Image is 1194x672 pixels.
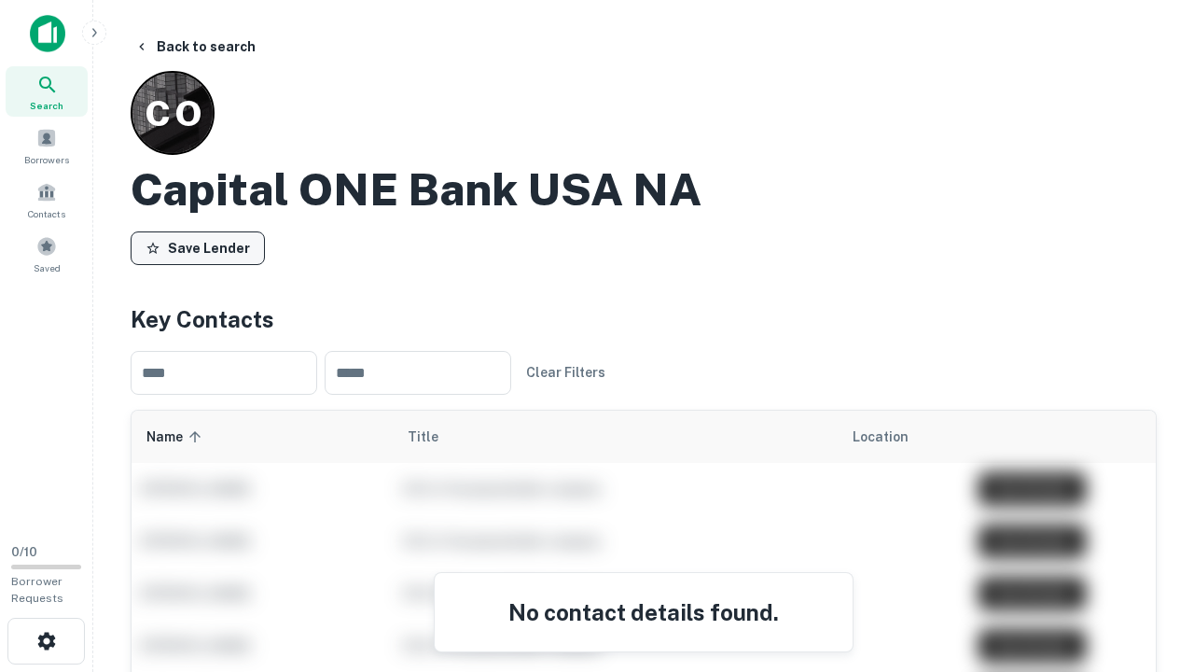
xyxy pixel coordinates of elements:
a: Borrowers [6,120,88,171]
h2: Capital ONE Bank USA NA [131,162,701,217]
h4: No contact details found. [457,595,830,629]
button: Clear Filters [519,356,613,389]
span: Borrowers [24,152,69,167]
a: Saved [6,229,88,279]
img: capitalize-icon.png [30,15,65,52]
span: Saved [34,260,61,275]
span: Search [30,98,63,113]
p: C O [145,87,201,140]
a: Search [6,66,88,117]
button: Save Lender [131,231,265,265]
iframe: Chat Widget [1101,523,1194,612]
button: Back to search [127,30,263,63]
span: Contacts [28,206,65,221]
a: Contacts [6,175,88,225]
span: Borrower Requests [11,575,63,605]
span: 0 / 10 [11,545,37,559]
h4: Key Contacts [131,302,1157,336]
